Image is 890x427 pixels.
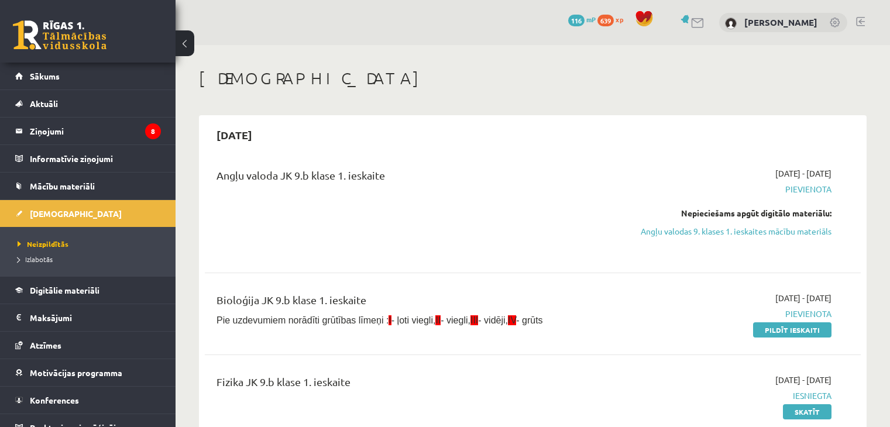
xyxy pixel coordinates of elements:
[145,123,161,139] i: 8
[15,359,161,386] a: Motivācijas programma
[18,254,164,264] a: Izlabotās
[638,390,831,402] span: Iesniegta
[205,121,264,149] h2: [DATE]
[30,208,122,219] span: [DEMOGRAPHIC_DATA]
[568,15,585,26] span: 116
[597,15,629,24] a: 639 xp
[217,292,621,314] div: Bioloģija JK 9.b klase 1. ieskaite
[18,239,68,249] span: Neizpildītās
[15,90,161,117] a: Aktuāli
[435,315,441,325] span: II
[15,304,161,331] a: Maksājumi
[15,200,161,227] a: [DEMOGRAPHIC_DATA]
[744,16,817,28] a: [PERSON_NAME]
[217,374,621,395] div: Fizika JK 9.b klase 1. ieskaite
[30,395,79,405] span: Konferences
[199,68,867,88] h1: [DEMOGRAPHIC_DATA]
[15,145,161,172] a: Informatīvie ziņojumi
[638,207,831,219] div: Nepieciešams apgūt digitālo materiālu:
[217,167,621,189] div: Angļu valoda JK 9.b klase 1. ieskaite
[15,63,161,89] a: Sākums
[30,145,161,172] legend: Informatīvie ziņojumi
[30,285,99,295] span: Digitālie materiāli
[568,15,596,24] a: 116 mP
[638,183,831,195] span: Pievienota
[18,239,164,249] a: Neizpildītās
[389,315,391,325] span: I
[638,308,831,320] span: Pievienota
[586,15,596,24] span: mP
[18,254,53,264] span: Izlabotās
[217,315,543,325] span: Pie uzdevumiem norādīti grūtības līmeņi : - ļoti viegli, - viegli, - vidēji, - grūts
[508,315,516,325] span: IV
[30,181,95,191] span: Mācību materiāli
[15,332,161,359] a: Atzīmes
[638,225,831,237] a: Angļu valodas 9. klases 1. ieskaites mācību materiāls
[30,118,161,144] legend: Ziņojumi
[775,374,831,386] span: [DATE] - [DATE]
[30,304,161,331] legend: Maksājumi
[15,277,161,304] a: Digitālie materiāli
[616,15,623,24] span: xp
[30,340,61,350] span: Atzīmes
[30,98,58,109] span: Aktuāli
[783,404,831,419] a: Skatīt
[597,15,614,26] span: 639
[13,20,106,50] a: Rīgas 1. Tālmācības vidusskola
[15,118,161,144] a: Ziņojumi8
[775,292,831,304] span: [DATE] - [DATE]
[775,167,831,180] span: [DATE] - [DATE]
[470,315,478,325] span: III
[30,71,60,81] span: Sākums
[753,322,831,338] a: Pildīt ieskaiti
[30,367,122,378] span: Motivācijas programma
[725,18,737,29] img: Kārlis Šūtelis
[15,173,161,199] a: Mācību materiāli
[15,387,161,414] a: Konferences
